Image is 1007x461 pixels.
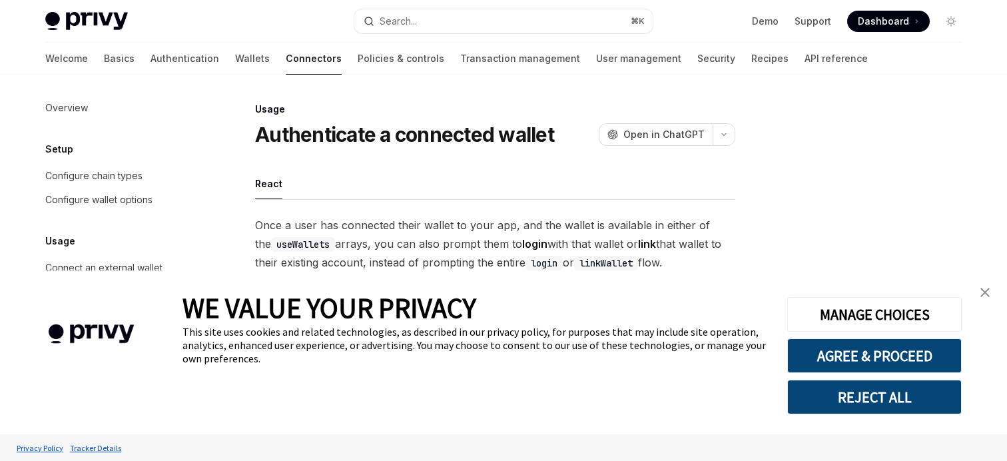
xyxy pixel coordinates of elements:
[286,43,342,75] a: Connectors
[805,43,868,75] a: API reference
[35,164,205,188] a: Configure chain types
[182,290,476,325] span: WE VALUE YOUR PRIVACY
[795,15,831,28] a: Support
[752,15,779,28] a: Demo
[847,11,930,32] a: Dashboard
[972,279,998,306] a: close banner
[35,256,205,280] a: Connect an external wallet
[631,16,645,27] span: ⌘ K
[787,297,962,332] button: MANAGE CHOICES
[13,436,67,460] a: Privacy Policy
[45,233,75,249] h5: Usage
[522,237,547,250] strong: login
[45,168,143,184] div: Configure chain types
[45,100,88,116] div: Overview
[45,12,128,31] img: light logo
[45,141,73,157] h5: Setup
[623,128,705,141] span: Open in ChatGPT
[525,256,563,270] code: login
[255,103,735,116] div: Usage
[235,43,270,75] a: Wallets
[940,11,962,32] button: Toggle dark mode
[271,237,335,252] code: useWallets
[596,43,681,75] a: User management
[45,43,88,75] a: Welcome
[358,43,444,75] a: Policies & controls
[45,192,153,208] div: Configure wallet options
[151,43,219,75] a: Authentication
[697,43,735,75] a: Security
[104,43,135,75] a: Basics
[638,237,656,250] strong: link
[255,216,735,272] span: Once a user has connected their wallet to your app, and the wallet is available in either of the ...
[460,43,580,75] a: Transaction management
[255,168,282,199] button: React
[67,436,125,460] a: Tracker Details
[354,9,653,33] button: Search...⌘K
[45,260,163,276] div: Connect an external wallet
[787,380,962,414] button: REJECT ALL
[787,338,962,373] button: AGREE & PROCEED
[20,305,163,363] img: company logo
[35,188,205,212] a: Configure wallet options
[255,123,554,147] h1: Authenticate a connected wallet
[980,288,990,297] img: close banner
[599,123,713,146] button: Open in ChatGPT
[574,256,638,270] code: linkWallet
[858,15,909,28] span: Dashboard
[182,325,767,365] div: This site uses cookies and related technologies, as described in our privacy policy, for purposes...
[35,96,205,120] a: Overview
[751,43,789,75] a: Recipes
[380,13,417,29] div: Search...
